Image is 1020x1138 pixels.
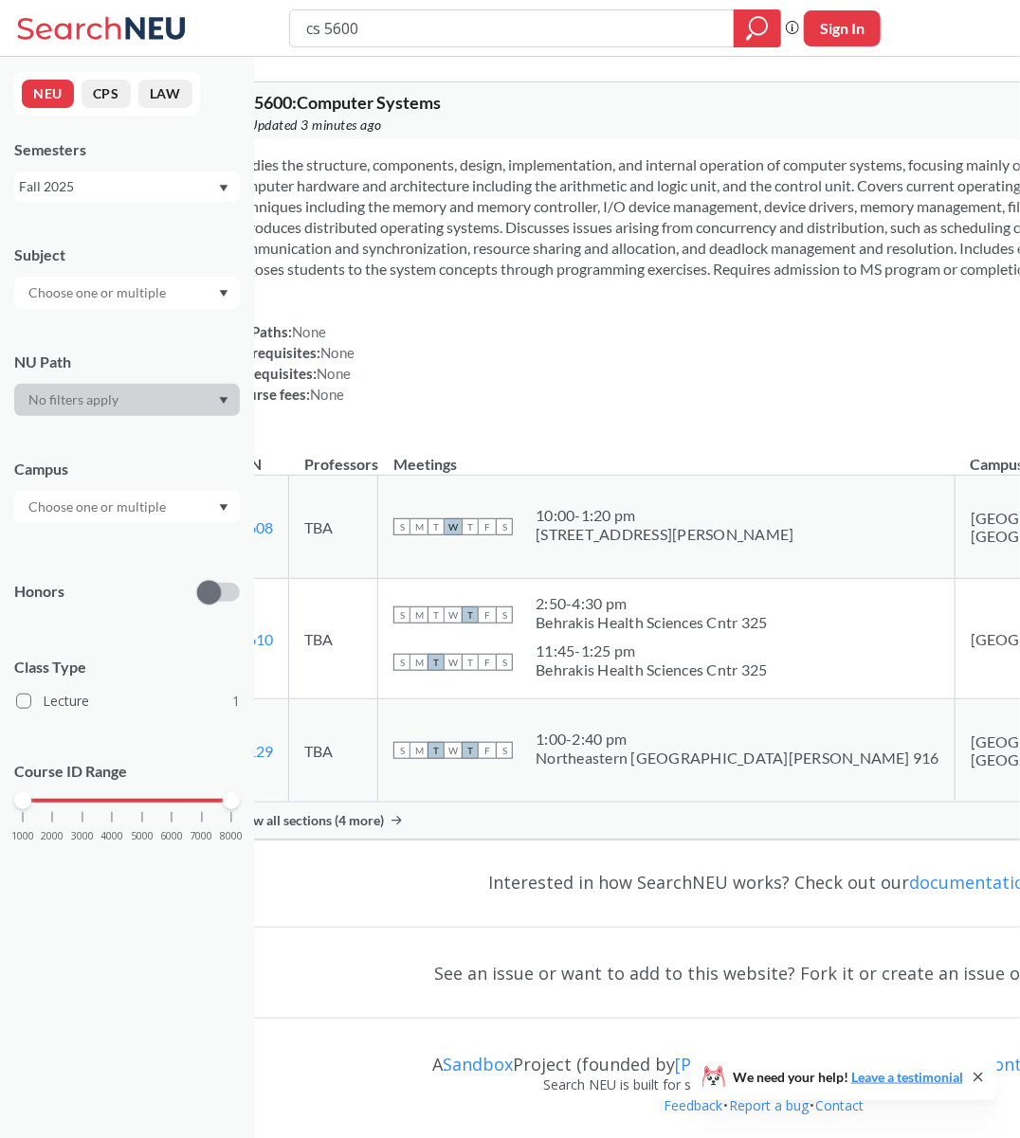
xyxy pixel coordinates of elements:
div: Campus [14,459,240,479]
span: 3000 [71,831,94,841]
div: Fall 2025 [19,176,217,197]
span: Show all sections (4 more) [230,812,384,829]
svg: Dropdown arrow [219,504,228,512]
span: W [445,654,462,671]
div: Semesters [14,139,240,160]
span: 5000 [131,831,154,841]
span: 1 [232,691,240,712]
input: Choose one or multiple [19,281,178,304]
a: Report a bug [729,1096,811,1114]
th: Professors [289,435,378,476]
span: 8000 [220,831,243,841]
svg: Dropdown arrow [219,290,228,298]
span: 1000 [11,831,34,841]
span: S [496,654,513,671]
input: Choose one or multiple [19,496,178,518]
div: 1:00 - 2:40 pm [536,730,939,749]
div: Dropdown arrow [14,277,240,309]
span: None [320,344,355,361]
div: Dropdown arrow [14,384,240,416]
span: S [496,606,513,623]
td: TBA [289,476,378,579]
span: F [479,654,496,671]
p: Course ID Range [14,761,240,783]
button: Sign In [804,10,881,46]
span: M [410,518,428,535]
span: M [410,606,428,623]
div: 11:45 - 1:25 pm [536,641,767,660]
a: Sandbox [444,1053,514,1075]
span: We need your help! [733,1071,963,1084]
span: T [462,606,479,623]
span: None [292,323,326,340]
span: S [393,742,410,759]
span: M [410,654,428,671]
div: Subject [14,244,240,265]
span: S [393,654,410,671]
span: 6000 [160,831,183,841]
div: Behrakis Health Sciences Cntr 325 [536,660,767,679]
span: W [445,518,462,535]
svg: Dropdown arrow [219,397,228,405]
a: Leave a testimonial [851,1069,963,1085]
div: Dropdown arrow [14,491,240,523]
label: Lecture [16,689,240,714]
span: S [393,518,410,535]
span: T [428,518,445,535]
span: CS 5600 : Computer Systems [230,92,441,113]
span: F [479,518,496,535]
span: S [496,742,513,759]
button: LAW [138,80,192,108]
svg: magnifying glass [746,15,769,42]
svg: Dropdown arrow [219,185,228,192]
span: W [445,606,462,623]
span: None [310,386,344,403]
input: Class, professor, course number, "phrase" [304,12,720,45]
div: Fall 2025Dropdown arrow [14,172,240,202]
span: 2000 [41,831,64,841]
td: TBA [289,579,378,699]
span: None [317,365,351,382]
span: F [479,742,496,759]
a: Feedback [664,1096,724,1114]
td: TBA [289,699,378,803]
span: T [428,742,445,759]
span: W [445,742,462,759]
span: 7000 [191,831,213,841]
span: Updated 3 minutes ago [248,115,382,135]
span: 4000 [100,831,123,841]
div: Northeastern [GEOGRAPHIC_DATA][PERSON_NAME] 916 [536,749,939,768]
span: Class Type [14,657,240,677]
div: NUPaths: Prerequisites: Corequisites: Course fees: [230,321,355,405]
a: [PERSON_NAME] [676,1053,810,1075]
button: NEU [22,80,74,108]
span: S [393,606,410,623]
span: T [428,606,445,623]
span: T [462,518,479,535]
div: 2:50 - 4:30 pm [536,594,767,613]
p: Honors [14,581,64,603]
th: Meetings [378,435,956,476]
div: Behrakis Health Sciences Cntr 325 [536,613,767,632]
div: 10:00 - 1:20 pm [536,506,793,525]
button: CPS [82,80,131,108]
span: T [462,654,479,671]
div: [STREET_ADDRESS][PERSON_NAME] [536,525,793,544]
span: M [410,742,428,759]
span: S [496,518,513,535]
span: T [428,654,445,671]
div: magnifying glass [734,9,781,47]
a: Contact [815,1096,865,1114]
span: T [462,742,479,759]
div: NU Path [14,352,240,372]
span: F [479,606,496,623]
